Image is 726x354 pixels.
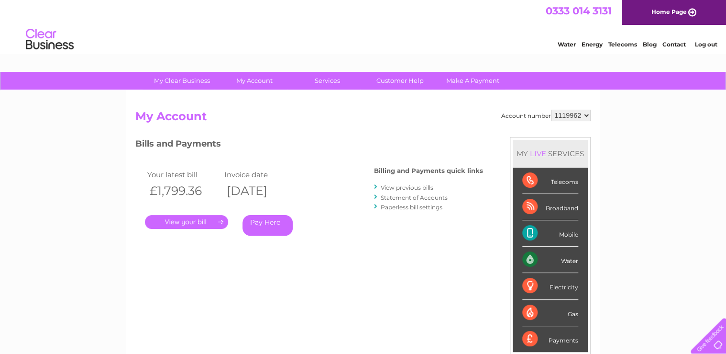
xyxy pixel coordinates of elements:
[145,168,222,181] td: Your latest bill
[694,41,717,48] a: Log out
[222,168,299,181] td: Invoice date
[582,41,603,48] a: Energy
[522,326,578,352] div: Payments
[522,220,578,247] div: Mobile
[145,215,228,229] a: .
[662,41,686,48] a: Contact
[513,140,588,167] div: MY SERVICES
[528,149,548,158] div: LIVE
[522,300,578,326] div: Gas
[288,72,367,90] a: Services
[25,25,74,54] img: logo.png
[222,181,299,201] th: [DATE]
[138,5,590,46] div: Clear Business is a trading name of Verastar Limited (registered in [GEOGRAPHIC_DATA] No. 3667643...
[433,72,512,90] a: Make A Payment
[522,168,578,194] div: Telecoms
[558,41,576,48] a: Water
[361,72,440,90] a: Customer Help
[381,184,433,191] a: View previous bills
[522,194,578,220] div: Broadband
[643,41,657,48] a: Blog
[145,181,222,201] th: £1,799.36
[242,215,293,236] a: Pay Here
[381,194,448,201] a: Statement of Accounts
[374,167,483,174] h4: Billing and Payments quick links
[522,273,578,299] div: Electricity
[608,41,637,48] a: Telecoms
[135,110,591,128] h2: My Account
[501,110,591,121] div: Account number
[143,72,221,90] a: My Clear Business
[522,247,578,273] div: Water
[381,204,442,211] a: Paperless bill settings
[215,72,294,90] a: My Account
[546,5,612,17] a: 0333 014 3131
[135,137,483,154] h3: Bills and Payments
